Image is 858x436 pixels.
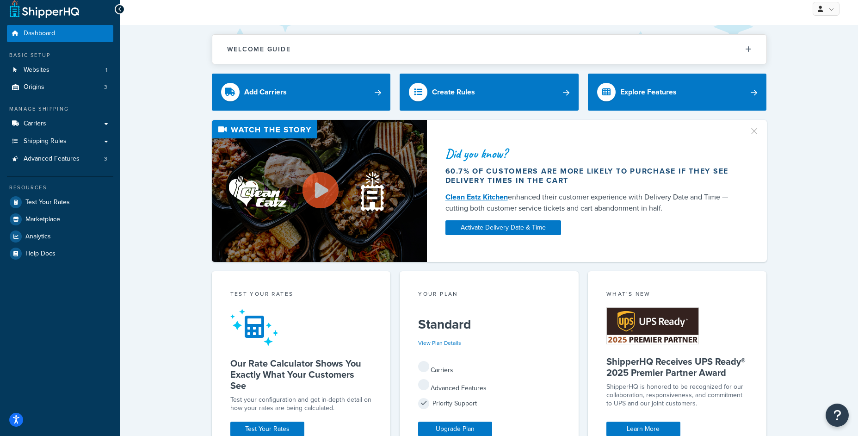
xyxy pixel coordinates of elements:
[445,167,738,185] div: 60.7% of customers are more likely to purchase if they see delivery times in the cart
[25,250,56,258] span: Help Docs
[7,62,113,79] a: Websites1
[400,74,579,111] a: Create Rules
[230,290,372,300] div: Test your rates
[418,361,560,377] div: Carriers
[212,120,427,262] img: Video thumbnail
[7,150,113,168] a: Advanced Features3
[7,51,113,59] div: Basic Setup
[432,86,475,99] div: Create Rules
[7,25,113,42] a: Dashboard
[606,356,748,378] h5: ShipperHQ Receives UPS Ready® 2025 Premier Partner Award
[212,74,391,111] a: Add Carriers
[826,404,849,427] button: Open Resource Center
[230,396,372,412] div: Test your configuration and get in-depth detail on how your rates are being calculated.
[588,74,767,111] a: Explore Features
[445,147,738,160] div: Did you know?
[7,245,113,262] a: Help Docs
[105,66,107,74] span: 1
[445,192,508,202] a: Clean Eatz Kitchen
[25,199,70,206] span: Test Your Rates
[7,228,113,245] a: Analytics
[24,66,49,74] span: Websites
[445,192,738,214] div: enhanced their customer experience with Delivery Date and Time — cutting both customer service ti...
[24,120,46,128] span: Carriers
[104,83,107,91] span: 3
[606,290,748,300] div: What's New
[620,86,677,99] div: Explore Features
[212,35,766,64] button: Welcome Guide
[227,46,291,53] h2: Welcome Guide
[24,83,44,91] span: Origins
[7,115,113,132] a: Carriers
[7,133,113,150] a: Shipping Rules
[244,86,287,99] div: Add Carriers
[418,317,560,332] h5: Standard
[25,233,51,241] span: Analytics
[7,184,113,192] div: Resources
[24,137,67,145] span: Shipping Rules
[7,62,113,79] li: Websites
[7,194,113,211] a: Test Your Rates
[445,220,561,235] a: Activate Delivery Date & Time
[24,155,80,163] span: Advanced Features
[7,150,113,168] li: Advanced Features
[606,383,748,408] p: ShipperHQ is honored to be recognized for our collaboration, responsiveness, and commitment to UP...
[418,379,560,395] div: Advanced Features
[418,397,560,410] div: Priority Support
[418,339,461,347] a: View Plan Details
[25,216,60,224] span: Marketplace
[104,155,107,163] span: 3
[7,105,113,113] div: Manage Shipping
[7,79,113,96] a: Origins3
[418,290,560,300] div: Your Plan
[24,30,55,37] span: Dashboard
[7,79,113,96] li: Origins
[7,211,113,228] a: Marketplace
[230,358,372,391] h5: Our Rate Calculator Shows You Exactly What Your Customers See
